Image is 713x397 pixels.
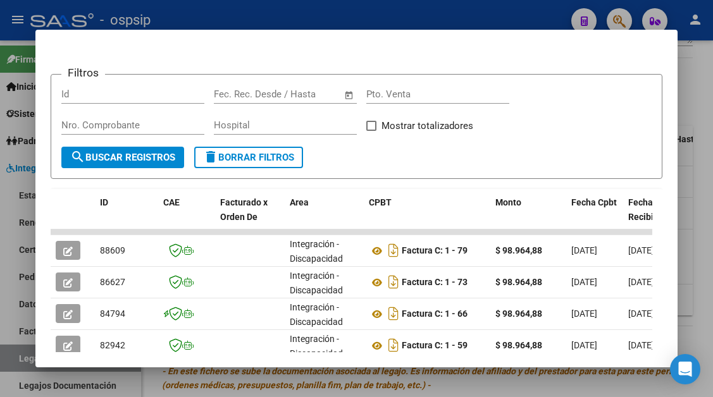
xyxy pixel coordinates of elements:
[100,197,108,207] span: ID
[623,189,680,245] datatable-header-cell: Fecha Recibido
[214,89,265,100] input: Fecha inicio
[571,277,597,287] span: [DATE]
[495,197,521,207] span: Monto
[381,118,473,133] span: Mostrar totalizadores
[194,147,303,168] button: Borrar Filtros
[495,308,542,319] strong: $ 98.964,88
[490,189,566,245] datatable-header-cell: Monto
[203,152,294,163] span: Borrar Filtros
[385,240,402,260] i: Descargar documento
[571,197,617,207] span: Fecha Cpbt
[285,189,364,245] datatable-header-cell: Area
[402,309,468,319] strong: Factura C: 1 - 66
[61,64,105,81] h3: Filtros
[402,341,468,351] strong: Factura C: 1 - 59
[290,197,309,207] span: Area
[402,278,468,288] strong: Factura C: 1 - 73
[385,335,402,355] i: Descargar documento
[385,303,402,324] i: Descargar documento
[290,334,343,358] span: Integración - Discapacidad
[364,189,490,245] datatable-header-cell: CPBT
[276,89,338,100] input: Fecha fin
[385,272,402,292] i: Descargar documento
[100,308,125,319] span: 84794
[628,197,664,222] span: Fecha Recibido
[100,277,125,287] span: 86627
[571,308,597,319] span: [DATE]
[61,147,184,168] button: Buscar Registros
[495,245,542,255] strong: $ 98.964,88
[290,271,343,295] span: Integración - Discapacidad
[70,149,85,164] mat-icon: search
[566,189,623,245] datatable-header-cell: Fecha Cpbt
[220,197,268,222] span: Facturado x Orden De
[342,88,356,102] button: Open calendar
[290,302,343,327] span: Integración - Discapacidad
[571,245,597,255] span: [DATE]
[203,149,218,164] mat-icon: delete
[495,340,542,350] strong: $ 98.964,88
[670,354,700,384] div: Open Intercom Messenger
[628,308,654,319] span: [DATE]
[70,152,175,163] span: Buscar Registros
[100,340,125,350] span: 82942
[100,245,125,255] span: 88609
[402,246,468,256] strong: Factura C: 1 - 79
[290,239,343,264] span: Integración - Discapacidad
[628,245,654,255] span: [DATE]
[369,197,392,207] span: CPBT
[95,189,158,245] datatable-header-cell: ID
[215,189,285,245] datatable-header-cell: Facturado x Orden De
[495,277,542,287] strong: $ 98.964,88
[628,340,654,350] span: [DATE]
[571,340,597,350] span: [DATE]
[628,277,654,287] span: [DATE]
[163,197,180,207] span: CAE
[158,189,215,245] datatable-header-cell: CAE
